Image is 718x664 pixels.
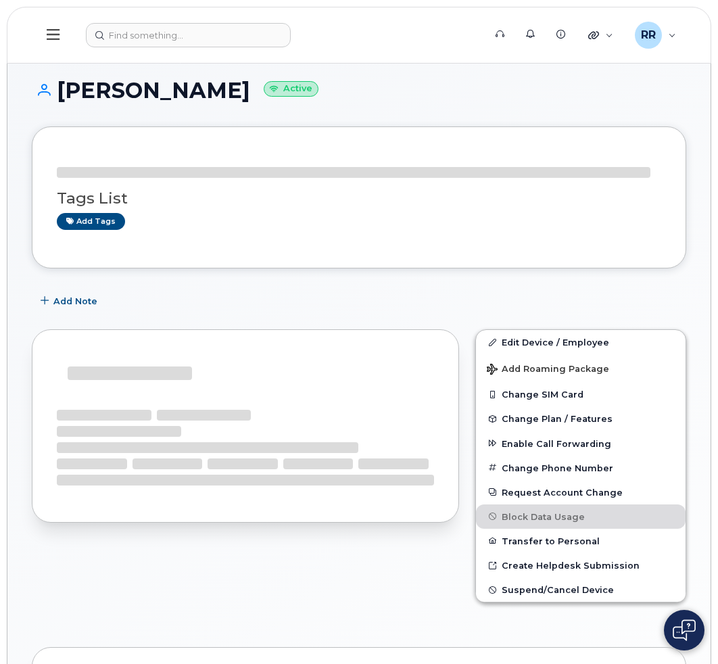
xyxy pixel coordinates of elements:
[476,553,686,577] a: Create Helpdesk Submission
[476,354,686,382] button: Add Roaming Package
[487,364,609,377] span: Add Roaming Package
[32,289,109,313] button: Add Note
[502,438,611,448] span: Enable Call Forwarding
[476,406,686,431] button: Change Plan / Features
[476,456,686,480] button: Change Phone Number
[476,577,686,602] button: Suspend/Cancel Device
[476,382,686,406] button: Change SIM Card
[57,213,125,230] a: Add tags
[53,295,97,308] span: Add Note
[476,431,686,456] button: Enable Call Forwarding
[502,414,613,424] span: Change Plan / Features
[476,529,686,553] button: Transfer to Personal
[57,190,661,207] h3: Tags List
[476,480,686,504] button: Request Account Change
[476,330,686,354] a: Edit Device / Employee
[32,78,686,102] h1: [PERSON_NAME]
[502,585,614,595] span: Suspend/Cancel Device
[673,619,696,641] img: Open chat
[476,504,686,529] button: Block Data Usage
[264,81,318,97] small: Active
